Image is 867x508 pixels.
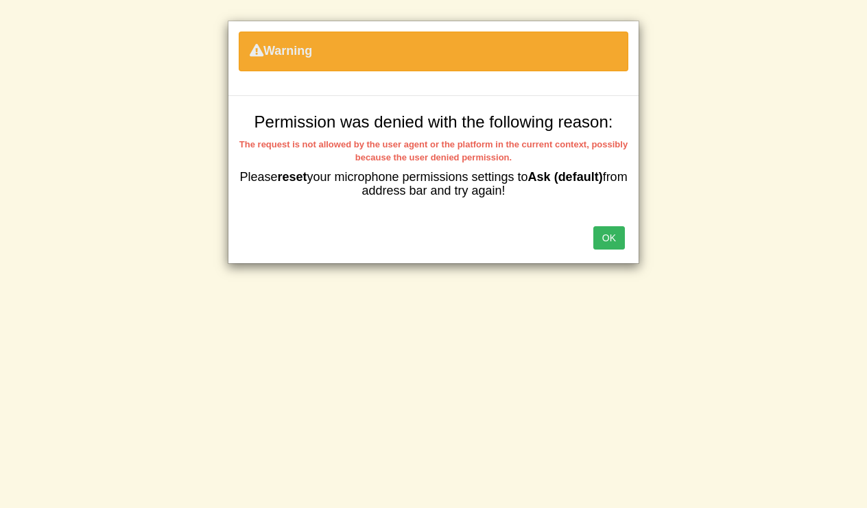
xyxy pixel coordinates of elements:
h3: Permission was denied with the following reason: [239,113,628,131]
b: The request is not allowed by the user agent or the platform in the current context, possibly bec... [239,139,628,162]
b: reset [277,170,307,184]
div: Warning [239,32,628,71]
button: OK [593,226,625,250]
h4: Please your microphone permissions settings to from address bar and try again! [239,171,628,198]
b: Ask (default) [528,170,603,184]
